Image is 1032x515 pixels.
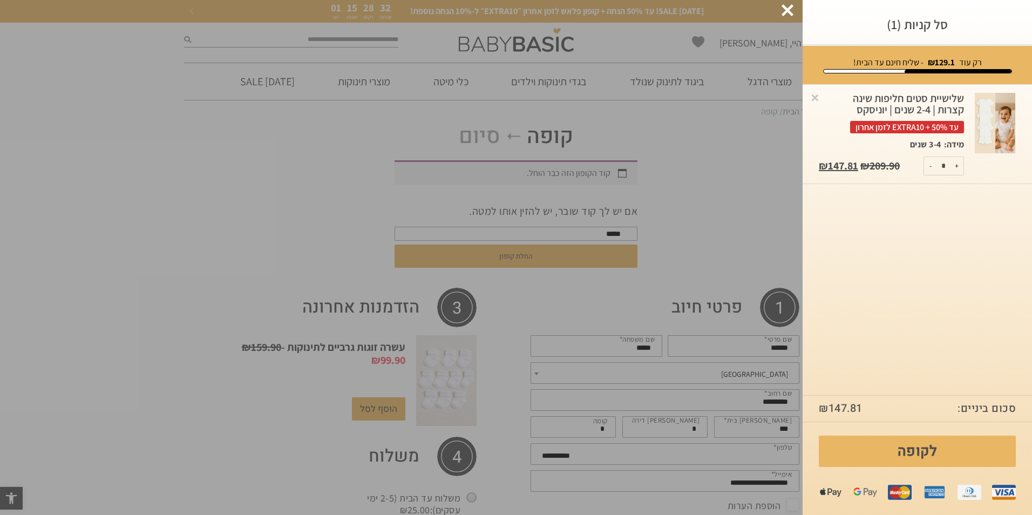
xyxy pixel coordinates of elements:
[810,92,820,103] a: Remove this item
[17,6,123,17] div: zendesk chat
[819,401,863,416] bdi: 147.81
[853,57,924,68] span: - שליח חינם עד הבית!
[958,401,1016,416] strong: סכום ביניים:
[860,159,900,173] bdi: 209.90
[819,159,858,173] bdi: 147.81
[819,401,829,416] span: ₪
[992,480,1016,504] img: visa.png
[4,4,137,91] button: zendesk chatHave questions? We're here to help!
[819,480,843,504] img: apple%20pay.png
[935,57,955,68] span: 129.1
[950,157,963,175] button: +
[819,436,1016,467] a: לקופה
[941,139,964,151] dt: מידה:
[924,157,938,175] button: -
[958,480,981,504] img: diners.png
[888,480,912,504] img: mastercard.png
[819,16,1016,33] h3: סל קניות (1)
[10,17,77,87] td: Have questions? We're here to help!
[928,57,955,68] strong: ₪
[933,157,954,175] input: כמות המוצר
[910,139,941,151] p: 3-4 שנים
[819,93,964,139] a: שלישיית סטים חליפות שינה קצרות | 2-4 שנים | יוניסקסעד 50% + EXTRA10 לזמן אחרון
[819,93,964,134] div: שלישיית סטים חליפות שינה קצרות | 2-4 שנים | יוניסקס
[819,159,828,173] span: ₪
[853,480,877,504] img: gpay.png
[860,159,870,173] span: ₪
[959,57,982,68] span: רק עוד
[850,121,964,133] span: עד 50% + EXTRA10 לזמן אחרון
[922,480,946,504] img: amex.png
